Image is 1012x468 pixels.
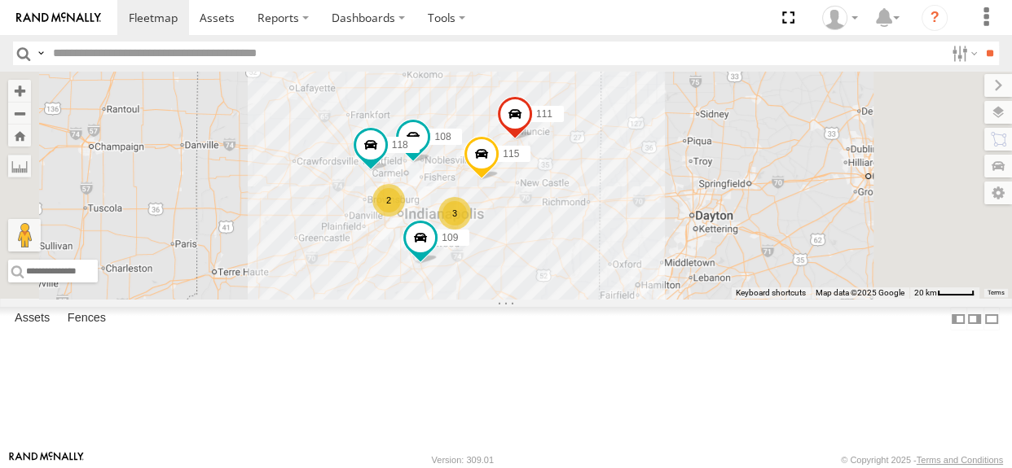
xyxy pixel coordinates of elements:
[950,307,966,330] label: Dock Summary Table to the Left
[945,42,980,65] label: Search Filter Options
[736,287,806,299] button: Keyboard shortcuts
[917,455,1003,465] a: Terms and Conditions
[434,130,451,142] span: 108
[8,102,31,125] button: Zoom out
[442,231,458,243] span: 109
[966,307,983,330] label: Dock Summary Table to the Right
[983,307,1000,330] label: Hide Summary Table
[8,155,31,177] label: Measure
[432,455,494,465] div: Version: 309.01
[8,80,31,102] button: Zoom in
[984,182,1012,204] label: Map Settings
[7,308,58,330] label: Assets
[9,452,84,468] a: Visit our Website
[503,147,519,159] span: 115
[841,455,1003,465] div: © Copyright 2025 -
[914,288,937,297] span: 20 km
[816,288,904,297] span: Map data ©2025 Google
[372,184,405,217] div: 2
[816,6,864,30] div: Brandon Hickerson
[909,287,979,299] button: Map Scale: 20 km per 42 pixels
[59,308,114,330] label: Fences
[8,219,41,251] button: Drag Pegman onto the map to open Street View
[536,107,552,119] span: 111
[988,290,1005,296] a: Terms (opens in new tab)
[438,197,471,230] div: 3
[8,125,31,147] button: Zoom Home
[392,139,408,151] span: 118
[16,12,101,24] img: rand-logo.svg
[922,5,948,31] i: ?
[34,42,47,65] label: Search Query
